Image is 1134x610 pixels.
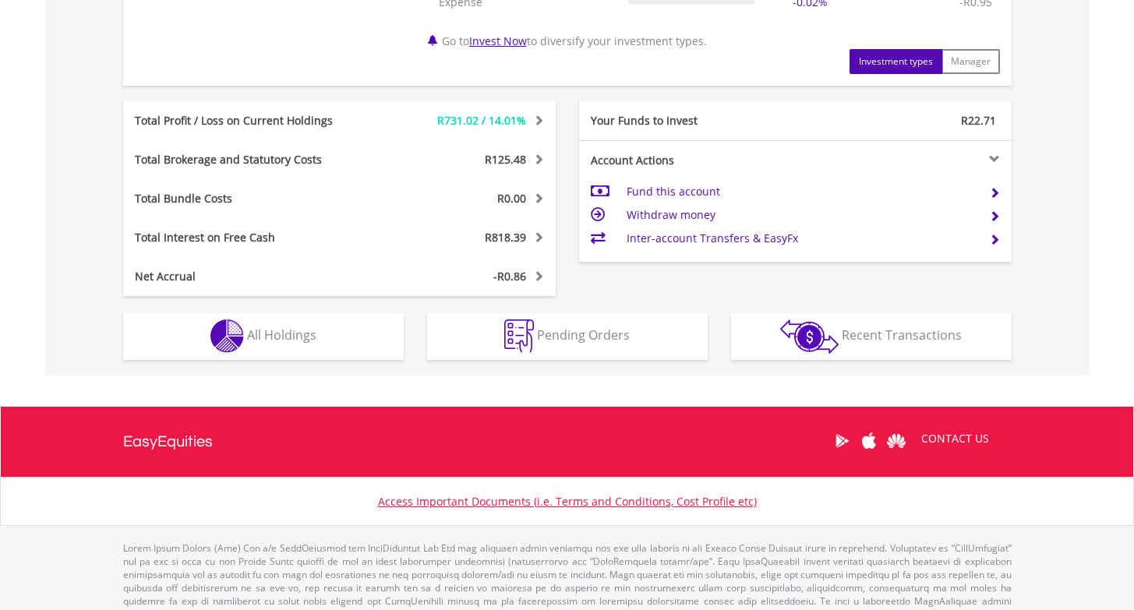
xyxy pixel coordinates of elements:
a: Access Important Documents (i.e. Terms and Conditions, Cost Profile etc) [378,494,757,509]
div: Total Bundle Costs [123,191,376,206]
a: Google Play [828,417,856,465]
div: Total Brokerage and Statutory Costs [123,152,376,167]
span: All Holdings [247,326,316,344]
div: Your Funds to Invest [579,113,796,129]
a: Apple [856,417,883,465]
div: Net Accrual [123,269,376,284]
div: Total Interest on Free Cash [123,230,376,245]
span: Recent Transactions [842,326,962,344]
a: Invest Now [469,33,527,48]
button: Pending Orders [427,313,708,360]
span: R0.00 [497,191,526,206]
img: holdings-wht.png [210,319,244,353]
button: Recent Transactions [731,313,1012,360]
span: R125.48 [485,152,526,167]
button: Manager [941,49,1000,74]
td: Inter-account Transfers & EasyFx [627,227,977,250]
span: R818.39 [485,230,526,245]
a: Huawei [883,417,910,465]
span: -R0.86 [493,269,526,284]
div: Account Actions [579,153,796,168]
button: Investment types [850,49,942,74]
td: Fund this account [627,180,977,203]
td: Withdraw money [627,203,977,227]
img: pending_instructions-wht.png [504,319,534,353]
a: EasyEquities [123,407,213,477]
a: CONTACT US [910,417,1000,460]
span: R731.02 / 14.01% [437,113,526,128]
span: Pending Orders [537,326,630,344]
div: Total Profit / Loss on Current Holdings [123,113,376,129]
span: R22.71 [961,113,996,128]
img: transactions-zar-wht.png [780,319,839,354]
button: All Holdings [123,313,404,360]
